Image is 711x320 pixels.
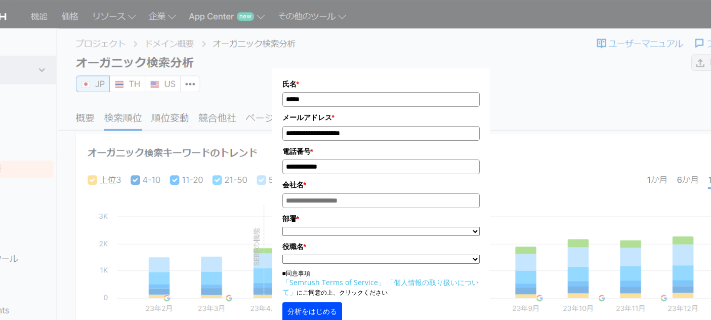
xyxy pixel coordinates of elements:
[282,269,480,297] p: ■同意事項 にご同意の上、クリックください
[282,146,480,157] label: 電話番号
[282,277,479,297] a: 「個人情報の取り扱いについて」
[282,112,480,123] label: メールアドレス
[282,241,480,252] label: 役職名
[282,213,480,224] label: 部署
[282,78,480,90] label: 氏名
[282,277,385,287] a: 「Semrush Terms of Service」
[282,179,480,190] label: 会社名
